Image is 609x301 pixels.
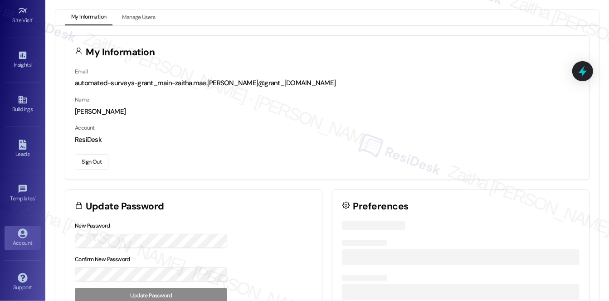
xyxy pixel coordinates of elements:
span: • [35,194,36,200]
a: Templates • [5,181,41,206]
h3: Update Password [86,202,164,211]
label: New Password [75,222,110,229]
label: Name [75,96,89,103]
button: My Information [65,10,112,25]
a: Support [5,270,41,295]
button: Manage Users [116,10,161,25]
label: Account [75,124,95,131]
div: [PERSON_NAME] [75,107,580,117]
h3: Preferences [353,202,409,211]
div: ResiDesk [75,135,580,145]
span: • [33,16,34,22]
a: Site Visit • [5,3,41,28]
span: • [31,60,33,67]
a: Insights • [5,48,41,72]
a: Account [5,226,41,250]
label: Confirm New Password [75,256,130,263]
label: Email [75,68,88,75]
h3: My Information [86,48,155,57]
a: Buildings [5,92,41,117]
a: Leads [5,137,41,161]
button: Sign Out [75,154,108,170]
div: automated-surveys-grant_main-zaitha.mae.[PERSON_NAME]@grant_[DOMAIN_NAME] [75,78,580,88]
